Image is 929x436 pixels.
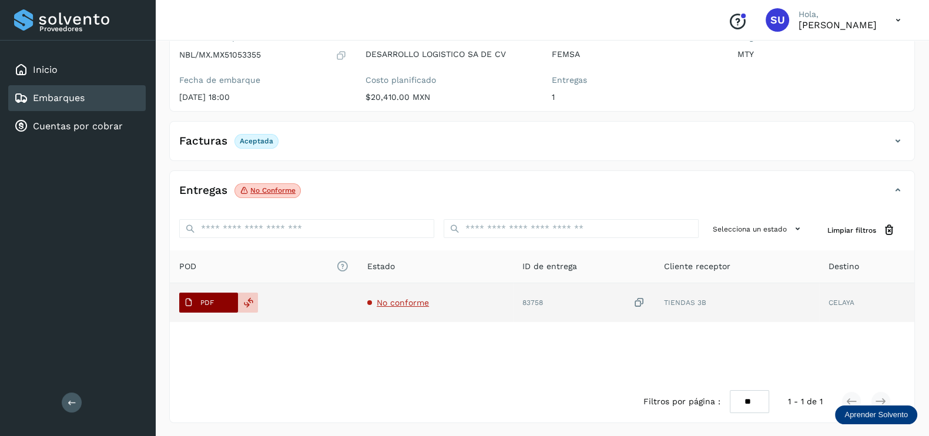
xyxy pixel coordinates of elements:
a: Cuentas por cobrar [33,120,123,132]
button: PDF [179,293,238,313]
p: Aprender Solvento [844,410,908,420]
td: CELAYA [819,283,914,322]
span: Limpiar filtros [827,225,876,236]
span: No conforme [377,298,429,307]
span: POD [179,260,348,273]
span: Cliente receptor [664,260,730,273]
p: FEMSA [552,49,719,59]
td: TIENDAS 3B [655,283,819,322]
div: FacturasAceptada [170,131,914,160]
span: ID de entrega [522,260,577,273]
span: 1 - 1 de 1 [788,395,823,408]
span: Filtros por página : [643,395,720,408]
p: No conforme [250,186,296,194]
p: Sayra Ugalde [799,19,877,31]
div: Reemplazar POD [238,293,258,313]
h4: Facturas [179,135,227,148]
p: Aceptada [240,137,273,145]
p: Hola, [799,9,877,19]
p: PDF [200,299,214,307]
div: Embarques [8,85,146,111]
div: Aprender Solvento [835,405,917,424]
p: DESARROLLO LOGISTICO SA DE CV [365,49,533,59]
p: 1 [552,92,719,102]
button: Limpiar filtros [818,219,905,241]
span: Destino [829,260,859,273]
p: $20,410.00 MXN [365,92,533,102]
div: Cuentas por cobrar [8,113,146,139]
button: Selecciona un estado [708,219,809,239]
p: NBL/MX.MX51053355 [179,50,261,60]
p: MTY [737,49,905,59]
h4: Entregas [179,184,227,197]
label: Entregas [552,75,719,85]
div: EntregasNo conforme [170,180,914,210]
span: Estado [367,260,395,273]
a: Inicio [33,64,58,75]
div: Inicio [8,57,146,83]
label: Costo planificado [365,75,533,85]
div: 83758 [522,297,645,309]
p: [DATE] 18:00 [179,92,347,102]
a: Embarques [33,92,85,103]
label: Fecha de embarque [179,75,347,85]
p: Proveedores [39,25,141,33]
